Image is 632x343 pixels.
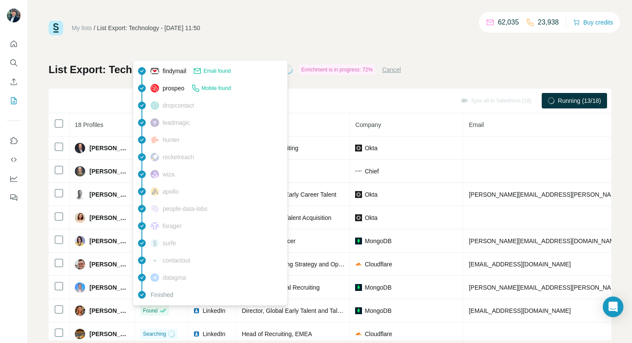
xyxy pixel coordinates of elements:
[150,205,159,213] img: provider people-data-labs logo
[7,74,21,90] button: Enrich CSV
[75,236,85,246] img: Avatar
[150,239,159,247] img: provider surfe logo
[75,213,85,223] img: Avatar
[242,331,312,337] span: Head of Recruiting, EMEA
[97,24,200,32] div: List Export: Technology - [DATE] 11:50
[163,118,190,127] span: leadmagic
[143,307,157,315] span: Found
[75,121,103,128] span: 18 Profiles
[7,93,21,108] button: My lists
[150,84,159,93] img: provider prospeo logo
[603,297,623,317] div: Open Intercom Messenger
[469,121,484,128] span: Email
[202,84,231,92] span: Mobile found
[150,101,159,110] img: provider dropcontact logo
[163,136,180,144] span: hunter
[150,290,173,299] span: Finished
[163,204,207,213] span: people-data-labs
[75,189,85,200] img: Avatar
[365,237,391,245] span: MongoDB
[150,222,159,230] img: provider forager logo
[193,307,200,314] img: LinkedIn logo
[75,306,85,316] img: Avatar
[150,273,159,282] img: provider datagma logo
[469,238,620,244] span: [PERSON_NAME][EMAIL_ADDRESS][DOMAIN_NAME]
[7,152,21,167] button: Use Surfe API
[49,63,239,77] h1: List Export: Technology - [DATE] 11:50
[558,96,601,105] span: Running (13/18)
[163,84,184,93] span: prospeo
[203,67,230,75] span: Email found
[7,190,21,205] button: Feedback
[365,260,392,269] span: Cloudflare
[365,190,377,199] span: Okta
[89,190,129,199] span: [PERSON_NAME]
[94,24,95,32] li: /
[355,121,381,128] span: Company
[75,143,85,153] img: Avatar
[89,237,129,245] span: [PERSON_NAME]
[75,166,85,176] img: Avatar
[150,153,159,161] img: provider rocketreach logo
[7,171,21,186] button: Dashboard
[202,330,225,338] span: LinkedIn
[7,36,21,52] button: Quick start
[355,145,362,151] img: company-logo
[498,17,519,28] p: 62,035
[242,307,402,314] span: Director, Global Early Talent and Talent Discovery Recruiting
[163,256,190,265] span: contactout
[49,21,63,35] img: Surfe Logo
[355,331,362,337] img: company-logo
[163,273,186,282] span: datagma
[143,330,166,338] span: Searching
[365,283,391,292] span: MongoDB
[365,144,377,152] span: Okta
[163,187,178,196] span: apollo
[355,284,362,291] img: company-logo
[382,65,401,74] button: Cancel
[89,144,129,152] span: [PERSON_NAME]
[193,331,200,337] img: LinkedIn logo
[89,330,129,338] span: [PERSON_NAME]
[355,307,362,314] img: company-logo
[469,261,571,268] span: [EMAIL_ADDRESS][DOMAIN_NAME]
[75,329,85,339] img: Avatar
[89,213,129,222] span: [PERSON_NAME]
[150,67,159,75] img: provider findymail logo
[355,238,362,244] img: company-logo
[150,187,159,196] img: provider apollo logo
[365,167,379,176] span: Chief
[7,55,21,71] button: Search
[355,170,362,172] img: company-logo
[299,65,375,75] div: Enrichment is in progress: 72%
[469,307,571,314] span: [EMAIL_ADDRESS][DOMAIN_NAME]
[163,153,194,161] span: rocketreach
[89,167,129,176] span: [PERSON_NAME]
[7,9,21,22] img: Avatar
[75,282,85,293] img: Avatar
[242,261,360,268] span: Director, Recruiting Strategy and Operations
[163,67,186,75] span: findymail
[538,17,559,28] p: 23,938
[242,238,295,244] span: Chief People Officer
[163,222,181,230] span: forager
[242,191,336,198] span: Global Head Of Early Career Talent
[150,136,159,144] img: provider hunter logo
[355,261,362,268] img: company-logo
[365,213,377,222] span: Okta
[150,170,159,179] img: provider wiza logo
[202,306,225,315] span: LinkedIn
[7,133,21,148] button: Use Surfe on LinkedIn
[355,214,362,221] img: company-logo
[355,191,362,198] img: company-logo
[75,259,85,269] img: Avatar
[72,25,92,31] a: My lists
[163,239,176,247] span: surfe
[150,258,159,263] img: provider contactout logo
[163,101,194,110] span: dropcontact
[163,170,175,179] span: wiza
[89,283,129,292] span: [PERSON_NAME]
[150,118,159,127] img: provider leadmagic logo
[89,306,129,315] span: [PERSON_NAME]
[89,260,129,269] span: [PERSON_NAME]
